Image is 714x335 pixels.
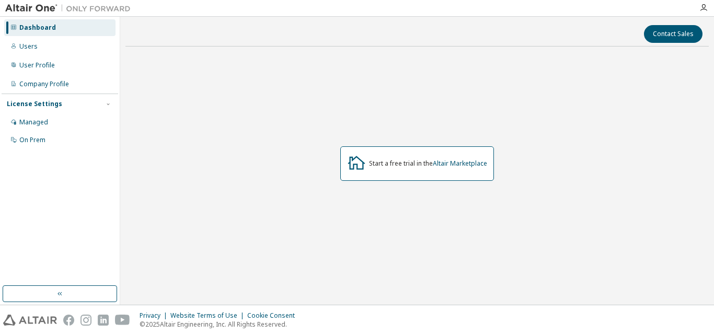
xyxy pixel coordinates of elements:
[63,315,74,326] img: facebook.svg
[140,320,301,329] p: © 2025 Altair Engineering, Inc. All Rights Reserved.
[80,315,91,326] img: instagram.svg
[247,311,301,320] div: Cookie Consent
[3,315,57,326] img: altair_logo.svg
[5,3,136,14] img: Altair One
[7,100,62,108] div: License Settings
[19,24,56,32] div: Dashboard
[19,118,48,126] div: Managed
[19,136,45,144] div: On Prem
[644,25,703,43] button: Contact Sales
[19,42,38,51] div: Users
[98,315,109,326] img: linkedin.svg
[115,315,130,326] img: youtube.svg
[433,159,487,168] a: Altair Marketplace
[19,80,69,88] div: Company Profile
[170,311,247,320] div: Website Terms of Use
[140,311,170,320] div: Privacy
[369,159,487,168] div: Start a free trial in the
[19,61,55,70] div: User Profile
